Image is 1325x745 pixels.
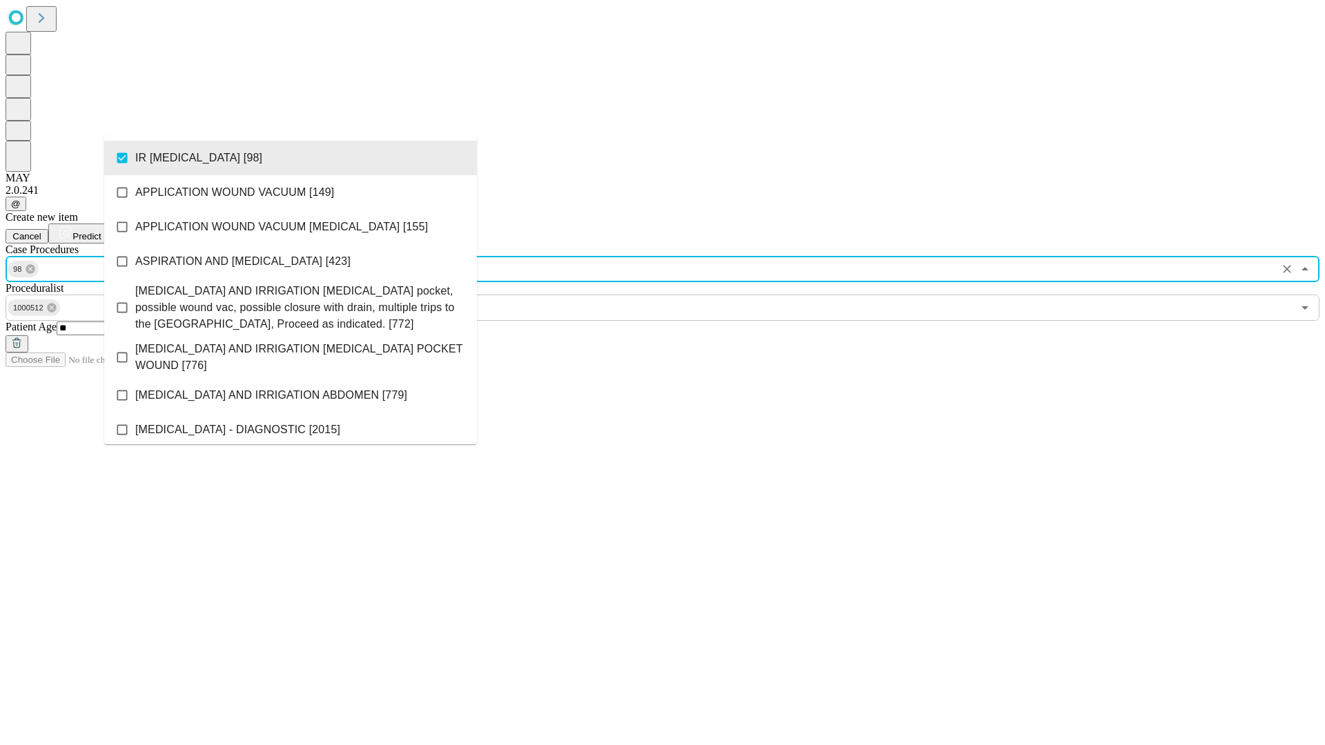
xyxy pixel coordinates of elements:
[8,261,28,277] span: 98
[6,211,78,223] span: Create new item
[12,231,41,241] span: Cancel
[1295,259,1315,279] button: Close
[6,184,1319,197] div: 2.0.241
[135,253,351,270] span: ASPIRATION AND [MEDICAL_DATA] [423]
[135,219,428,235] span: APPLICATION WOUND VACUUM [MEDICAL_DATA] [155]
[135,184,334,201] span: APPLICATION WOUND VACUUM [149]
[8,300,49,316] span: 1000512
[1277,259,1297,279] button: Clear
[6,172,1319,184] div: MAY
[72,231,101,241] span: Predict
[1295,298,1315,317] button: Open
[135,421,340,438] span: [MEDICAL_DATA] - DIAGNOSTIC [2015]
[135,150,262,166] span: IR [MEDICAL_DATA] [98]
[8,299,60,316] div: 1000512
[48,223,112,244] button: Predict
[135,283,466,332] span: [MEDICAL_DATA] AND IRRIGATION [MEDICAL_DATA] pocket, possible wound vac, possible closure with dr...
[135,341,466,374] span: [MEDICAL_DATA] AND IRRIGATION [MEDICAL_DATA] POCKET WOUND [776]
[6,229,48,244] button: Cancel
[6,282,63,294] span: Proceduralist
[135,387,407,404] span: [MEDICAL_DATA] AND IRRIGATION ABDOMEN [779]
[6,197,26,211] button: @
[11,199,21,209] span: @
[8,261,39,277] div: 98
[6,244,79,255] span: Scheduled Procedure
[6,321,57,332] span: Patient Age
